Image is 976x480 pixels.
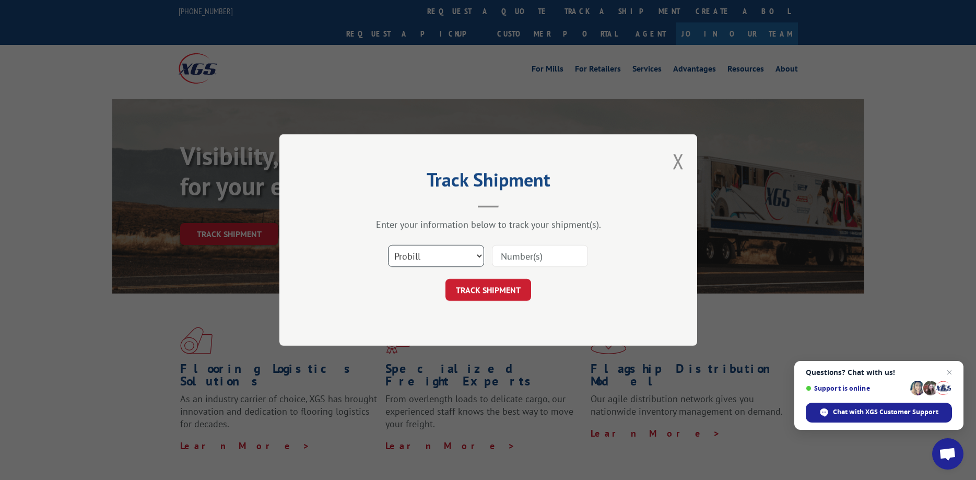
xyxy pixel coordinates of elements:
span: Questions? Chat with us! [806,368,952,377]
div: Chat with XGS Customer Support [806,403,952,423]
h2: Track Shipment [332,172,645,192]
span: Support is online [806,384,907,392]
div: Enter your information below to track your shipment(s). [332,218,645,230]
button: TRACK SHIPMENT [445,279,531,301]
input: Number(s) [492,245,588,267]
div: Open chat [932,438,963,470]
span: Close chat [943,366,956,379]
button: Close modal [673,147,684,175]
span: Chat with XGS Customer Support [833,407,938,417]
